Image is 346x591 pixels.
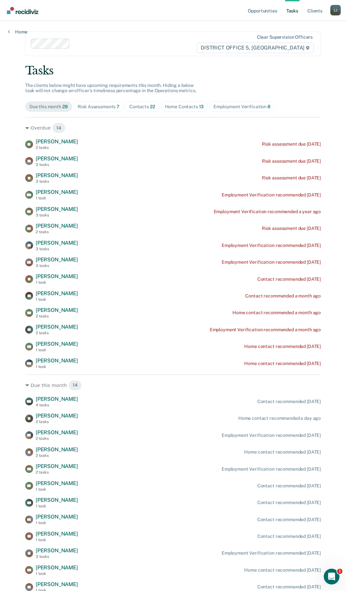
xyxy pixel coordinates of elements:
[257,517,321,522] div: Contact recommended [DATE]
[257,276,321,282] div: Contact recommended [DATE]
[337,569,342,574] span: 1
[36,413,78,419] span: [PERSON_NAME]
[36,307,78,313] span: [PERSON_NAME]
[257,399,321,404] div: Contact recommended [DATE]
[36,463,78,469] span: [PERSON_NAME]
[36,314,78,318] div: 2 tasks
[25,380,321,391] div: Due this month 14
[36,364,78,369] div: 1 task
[36,520,78,525] div: 1 task
[52,123,65,133] span: 14
[262,226,321,231] div: Risk assessment due [DATE]
[267,104,270,109] span: 8
[36,538,78,542] div: 1 task
[36,155,78,162] span: [PERSON_NAME]
[25,83,196,93] span: The clients below might have upcoming requirements this month. Hiding a below task will not chang...
[36,504,78,508] div: 1 task
[36,172,78,178] span: [PERSON_NAME]
[36,280,78,285] div: 1 task
[36,206,78,212] span: [PERSON_NAME]
[222,433,321,438] div: Employment Verification recommended [DATE]
[262,175,321,181] div: Risk assessment due [DATE]
[222,243,321,248] div: Employment Verification recommended [DATE]
[8,29,27,35] a: Home
[36,564,78,571] span: [PERSON_NAME]
[262,158,321,164] div: Risk assessment due [DATE]
[36,162,78,167] div: 3 tasks
[36,341,78,347] span: [PERSON_NAME]
[244,449,321,455] div: Home contact recommended [DATE]
[330,5,341,15] div: L J
[199,104,204,109] span: 13
[36,453,78,458] div: 2 tasks
[36,189,78,195] span: [PERSON_NAME]
[232,310,321,316] div: Home contact recommended a month ago
[36,230,78,234] div: 2 tasks
[36,331,78,335] div: 2 tasks
[36,487,78,492] div: 1 task
[36,531,78,537] span: [PERSON_NAME]
[257,483,321,489] div: Contact recommended [DATE]
[68,380,82,391] span: 14
[257,534,321,539] div: Contact recommended [DATE]
[330,5,341,15] button: Profile dropdown button
[36,554,78,559] div: 3 tasks
[150,104,155,109] span: 22
[36,240,78,246] span: [PERSON_NAME]
[36,196,78,200] div: 1 task
[257,584,321,590] div: Contact recommended [DATE]
[36,256,78,263] span: [PERSON_NAME]
[165,104,204,110] div: Home Contacts
[196,43,314,53] span: DISTRICT OFFICE 5, [GEOGRAPHIC_DATA]
[129,104,155,110] div: Contacts
[244,344,321,349] div: Home contact recommended [DATE]
[36,290,78,296] span: [PERSON_NAME]
[36,138,78,145] span: [PERSON_NAME]
[36,273,78,279] span: [PERSON_NAME]
[36,514,78,520] span: [PERSON_NAME]
[36,436,78,441] div: 2 tasks
[214,209,321,214] div: Employment Verification recommended a year ago
[36,497,78,503] span: [PERSON_NAME]
[36,247,78,251] div: 3 tasks
[36,396,78,402] span: [PERSON_NAME]
[222,259,321,265] div: Employment Verification recommended [DATE]
[25,123,321,133] div: Overdue 14
[257,34,313,40] div: Clear supervision officers
[36,547,78,554] span: [PERSON_NAME]
[36,419,78,424] div: 2 tasks
[36,480,78,486] span: [PERSON_NAME]
[117,104,119,109] span: 7
[36,357,78,364] span: [PERSON_NAME]
[36,324,78,330] span: [PERSON_NAME]
[36,348,78,352] div: 1 task
[36,429,78,436] span: [PERSON_NAME]
[36,297,78,302] div: 1 task
[222,550,321,556] div: Employment Verification recommended [DATE]
[257,500,321,505] div: Contact recommended [DATE]
[244,567,321,573] div: Home contact recommended [DATE]
[222,192,321,198] div: Employment Verification recommended [DATE]
[29,104,68,110] div: Due this month
[36,403,78,407] div: 4 tasks
[36,581,78,587] span: [PERSON_NAME]
[36,213,78,217] div: 3 tasks
[245,293,321,299] div: Contact recommended a month ago
[262,141,321,147] div: Risk assessment due [DATE]
[36,571,78,576] div: 1 task
[36,470,78,475] div: 2 tasks
[36,263,78,268] div: 3 tasks
[36,145,78,150] div: 2 tasks
[36,179,78,184] div: 3 tasks
[244,361,321,366] div: Home contact recommended [DATE]
[62,104,68,109] span: 28
[36,223,78,229] span: [PERSON_NAME]
[238,416,321,421] div: Home contact recommended a day ago
[222,466,321,472] div: Employment Verification recommended [DATE]
[324,569,339,584] iframe: Intercom live chat
[25,64,321,77] div: Tasks
[7,7,38,14] img: Recidiviz
[213,104,270,110] div: Employment Verification
[78,104,120,110] div: Risk Assessments
[36,446,78,453] span: [PERSON_NAME]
